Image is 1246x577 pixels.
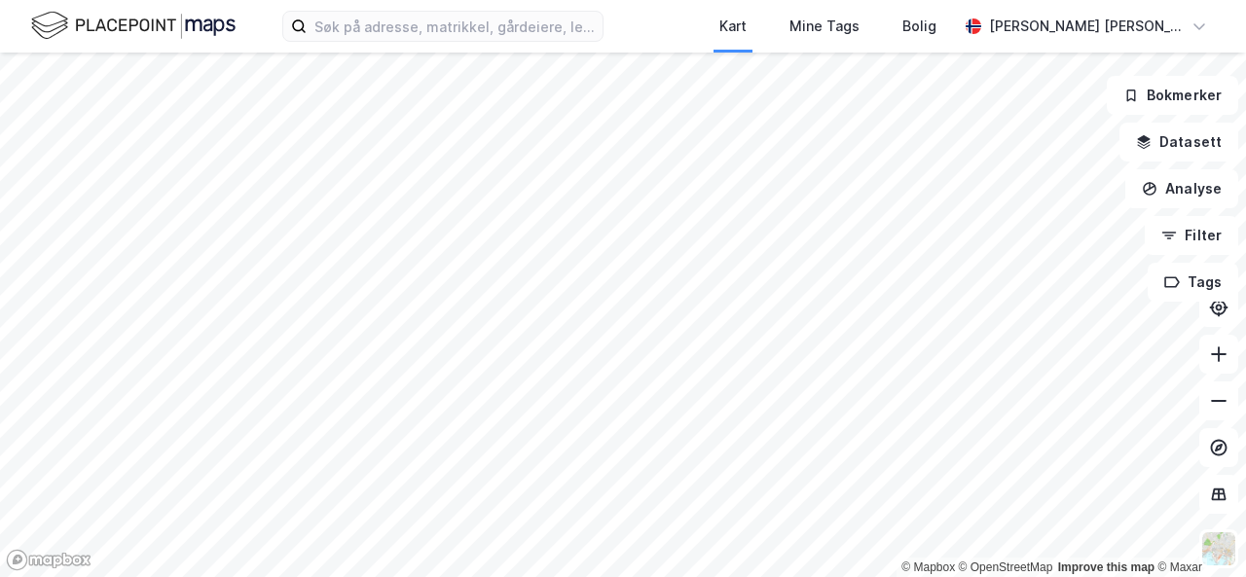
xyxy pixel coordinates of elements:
a: OpenStreetMap [959,560,1053,574]
button: Bokmerker [1107,76,1238,115]
div: [PERSON_NAME] [PERSON_NAME] [989,15,1184,38]
div: Kart [719,15,747,38]
button: Filter [1145,216,1238,255]
a: Mapbox homepage [6,549,92,571]
div: Kontrollprogram for chat [1149,484,1246,577]
input: Søk på adresse, matrikkel, gårdeiere, leietakere eller personer [307,12,603,41]
button: Datasett [1119,123,1238,162]
a: Mapbox [901,560,955,574]
button: Tags [1148,263,1238,302]
button: Analyse [1125,169,1238,208]
iframe: Chat Widget [1149,484,1246,577]
div: Bolig [902,15,936,38]
img: logo.f888ab2527a4732fd821a326f86c7f29.svg [31,9,236,43]
a: Improve this map [1058,560,1154,574]
div: Mine Tags [789,15,860,38]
